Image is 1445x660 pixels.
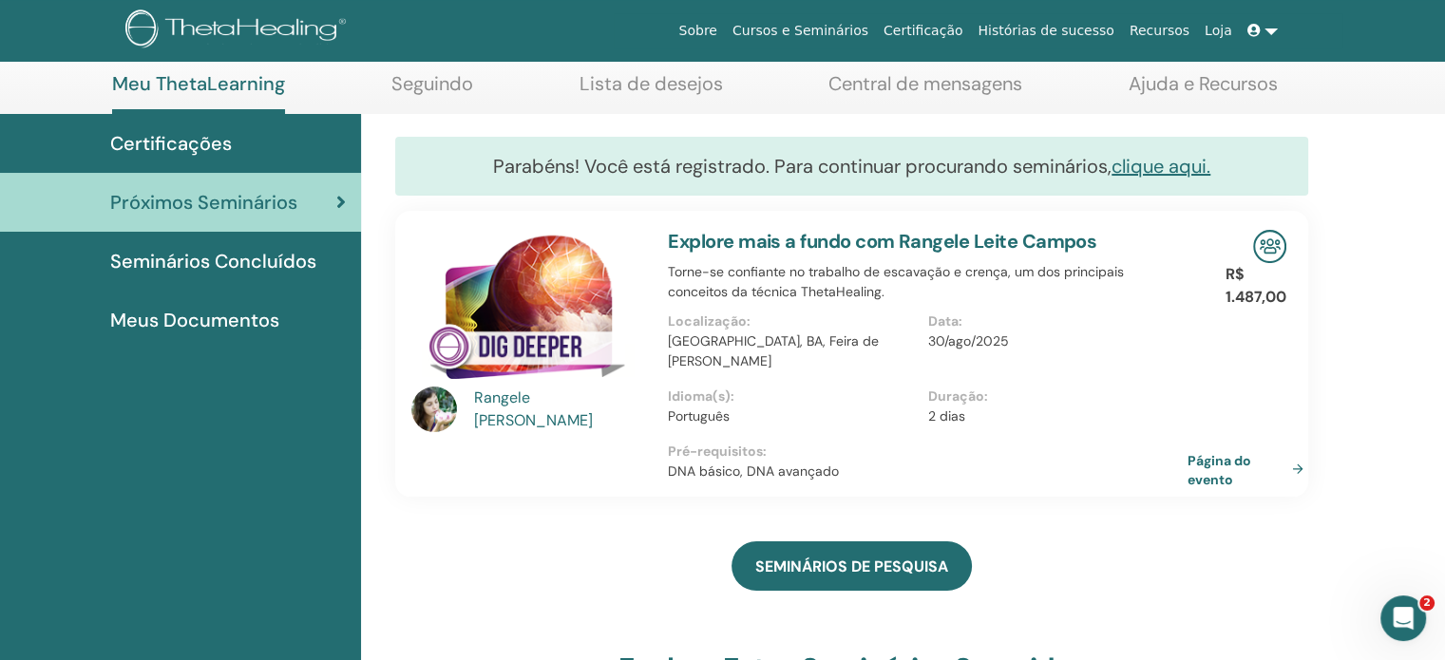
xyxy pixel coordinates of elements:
font: : [959,312,962,330]
font: Data [928,312,959,330]
font: Certificação [884,23,962,38]
font: Ajuda e Recursos [1129,71,1278,96]
font: 2 [1423,596,1431,609]
font: Sobre [678,23,716,38]
img: Seminário Presencial [1253,230,1286,263]
font: SEMINÁRIOS DE PESQUISA [755,556,948,576]
a: Recursos [1122,13,1197,48]
font: Lista de desejos [580,71,723,96]
a: Rangele [PERSON_NAME] [474,387,650,432]
a: Lista de desejos [580,72,723,109]
a: Cursos e Seminários [725,13,876,48]
a: Certificação [876,13,970,48]
font: 30/ago/2025 [928,332,1009,349]
font: 2 dias [928,407,965,424]
font: : [763,443,767,460]
a: Loja [1197,13,1240,48]
a: Seguindo [391,72,473,109]
a: Meu ThetaLearning [112,72,285,114]
font: Meus Documentos [110,308,279,332]
a: Sobre [671,13,724,48]
font: Histórias de sucesso [978,23,1113,38]
font: Duração [928,387,984,405]
font: Parabéns! Você está registrado. Para continuar procurando seminários, [493,154,1112,179]
font: : [984,387,988,405]
font: Recursos [1130,23,1189,38]
a: Explore mais a fundo com Rangele Leite Campos [668,229,1096,254]
a: Ajuda e Recursos [1129,72,1278,109]
font: Página do evento [1188,452,1251,487]
font: Pré-requisitos [668,443,763,460]
font: Localização [668,312,747,330]
font: Seguindo [391,71,473,96]
font: Certificações [110,131,232,156]
font: Seminários Concluídos [110,249,316,273]
img: Cave mais fundo [411,230,645,392]
font: Meu ThetaLearning [112,71,285,96]
font: : [747,312,751,330]
font: R$ 1.487,00 [1226,264,1286,307]
font: Torne-se confiante no trabalho de escavação e crença, um dos principais conceitos da técnica Thet... [668,263,1124,300]
font: [GEOGRAPHIC_DATA], BA, Feira de [PERSON_NAME] [668,332,879,369]
font: Cursos e Seminários [732,23,868,38]
font: [PERSON_NAME] [474,410,593,430]
font: Loja [1205,23,1232,38]
font: : [731,387,734,405]
img: default.jpg [411,387,457,432]
font: Português [668,407,730,424]
a: Histórias de sucesso [970,13,1121,48]
a: Página do evento [1188,450,1311,487]
font: Rangele [474,387,530,407]
a: Central de mensagens [828,72,1022,109]
a: SEMINÁRIOS DE PESQUISA [732,541,972,591]
font: DNA básico, DNA avançado [668,462,839,480]
font: Próximos Seminários [110,190,297,215]
font: Idioma(s) [668,387,731,405]
a: clique aqui. [1112,154,1210,179]
font: Central de mensagens [828,71,1022,96]
img: logo.png [125,9,352,52]
iframe: Chat ao vivo do Intercom [1380,595,1426,641]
